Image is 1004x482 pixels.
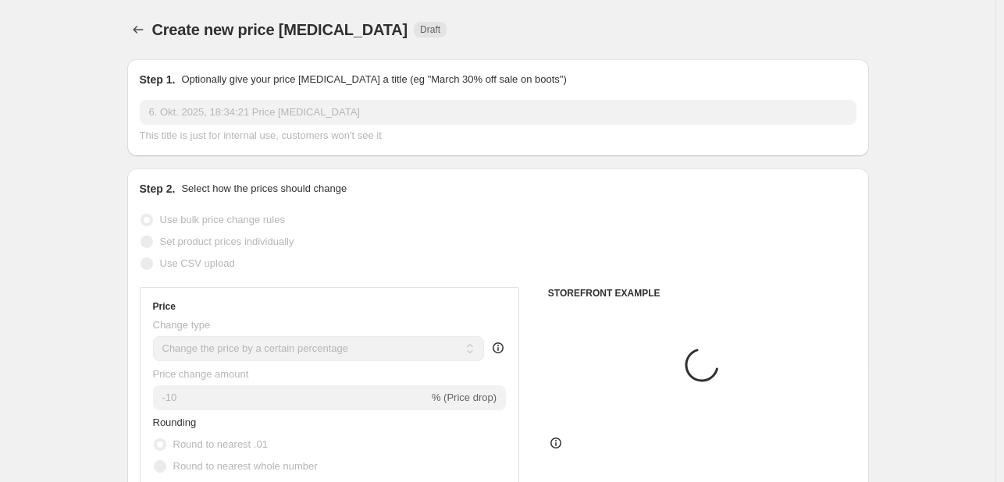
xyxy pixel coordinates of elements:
span: Use CSV upload [160,257,235,269]
h2: Step 2. [140,181,176,197]
h2: Step 1. [140,72,176,87]
p: Select how the prices should change [181,181,347,197]
span: Price change amount [153,368,249,380]
span: Change type [153,319,211,331]
h6: STOREFRONT EXAMPLE [548,287,856,299]
p: Optionally give your price [MEDICAL_DATA] a title (eg "March 30% off sale on boots") [181,72,566,87]
span: Rounding [153,416,197,428]
span: Draft [420,23,440,36]
span: Create new price [MEDICAL_DATA] [152,21,408,38]
input: -15 [153,385,429,410]
span: % (Price drop) [432,392,497,403]
span: This title is just for internal use, customers won't see it [140,129,382,141]
h3: Price [153,300,176,313]
span: Use bulk price change rules [160,214,285,225]
div: help [490,340,506,356]
span: Round to nearest whole number [173,460,318,472]
input: 30% off holiday sale [140,100,856,125]
span: Set product prices individually [160,236,294,247]
button: Price change jobs [127,19,149,41]
span: Round to nearest .01 [173,438,268,450]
